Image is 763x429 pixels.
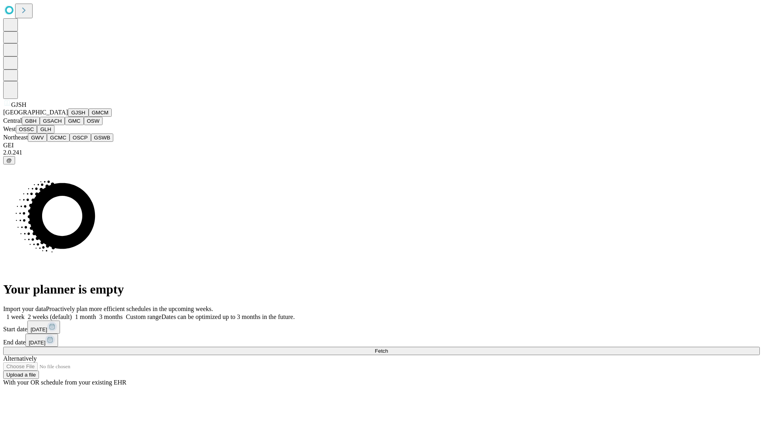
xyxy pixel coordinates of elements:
[6,313,25,320] span: 1 week
[16,125,37,133] button: OSSC
[3,371,39,379] button: Upload a file
[28,313,72,320] span: 2 weeks (default)
[65,117,83,125] button: GMC
[29,340,45,346] span: [DATE]
[22,117,40,125] button: GBH
[40,117,65,125] button: GSACH
[89,108,112,117] button: GMCM
[3,334,760,347] div: End date
[91,133,114,142] button: GSWB
[25,334,58,347] button: [DATE]
[3,117,22,124] span: Central
[3,142,760,149] div: GEI
[3,156,15,164] button: @
[84,117,103,125] button: OSW
[161,313,294,320] span: Dates can be optimized up to 3 months in the future.
[3,109,68,116] span: [GEOGRAPHIC_DATA]
[11,101,26,108] span: GJSH
[3,321,760,334] div: Start date
[47,133,70,142] button: GCMC
[37,125,54,133] button: GLH
[70,133,91,142] button: OSCP
[3,305,46,312] span: Import your data
[3,126,16,132] span: West
[28,133,47,142] button: GWV
[3,134,28,141] span: Northeast
[27,321,60,334] button: [DATE]
[3,282,760,297] h1: Your planner is empty
[3,379,126,386] span: With your OR schedule from your existing EHR
[31,327,47,332] span: [DATE]
[46,305,213,312] span: Proactively plan more efficient schedules in the upcoming weeks.
[68,108,89,117] button: GJSH
[375,348,388,354] span: Fetch
[6,157,12,163] span: @
[75,313,96,320] span: 1 month
[3,347,760,355] button: Fetch
[3,149,760,156] div: 2.0.241
[99,313,123,320] span: 3 months
[126,313,161,320] span: Custom range
[3,355,37,362] span: Alternatively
